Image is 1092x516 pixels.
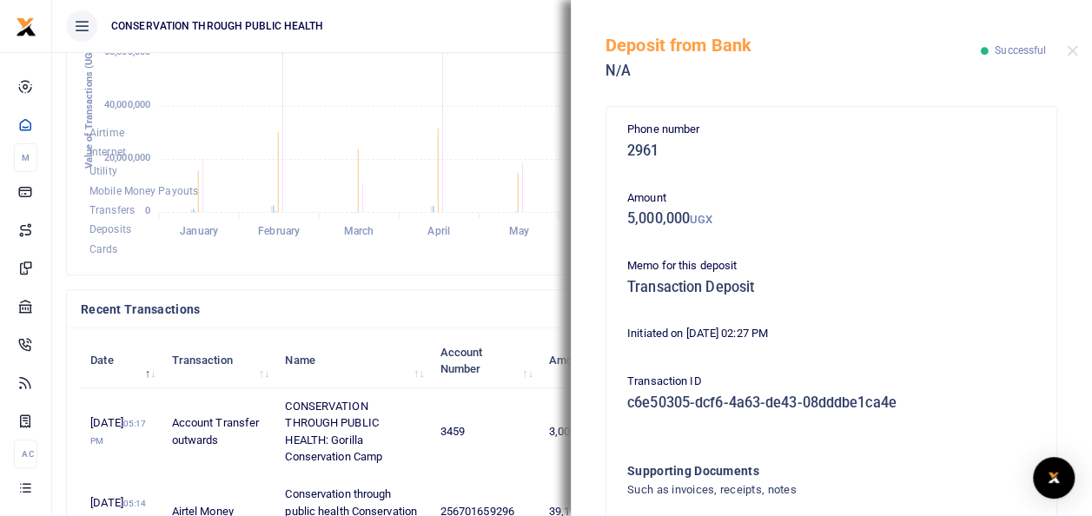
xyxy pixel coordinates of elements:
th: Amount: activate to sort column ascending [539,334,632,387]
p: Phone number [627,121,1036,139]
p: Initiated on [DATE] 02:27 PM [627,325,1036,343]
p: Memo for this deposit [627,257,1036,275]
td: Account Transfer outwards [162,388,275,476]
th: Account Number: activate to sort column ascending [430,334,539,387]
tspan: April [427,225,450,237]
tspan: February [258,225,300,237]
h5: Transaction Deposit [627,279,1036,296]
th: Transaction: activate to sort column ascending [162,334,275,387]
span: Cards [89,243,118,255]
tspan: January [180,225,218,237]
tspan: March [344,225,374,237]
span: Internet [89,146,126,158]
span: Mobile Money Payouts [89,185,198,197]
h4: Such as invoices, receipts, notes [627,480,965,499]
h4: Recent Transactions [81,300,653,319]
span: Successful [995,44,1046,56]
p: Transaction ID [627,373,1036,391]
tspan: 60,000,000 [104,46,150,57]
img: logo-small [16,17,36,37]
th: Name: activate to sort column ascending [275,334,430,387]
td: CONSERVATION THROUGH PUBLIC HEALTH: Gorilla Conservation Camp [275,388,430,476]
p: Amount [627,189,1036,208]
h4: Supporting Documents [627,461,965,480]
th: Date: activate to sort column descending [81,334,162,387]
h5: 2961 [627,142,1036,160]
h5: 5,000,000 [627,210,1036,228]
td: 3459 [430,388,539,476]
tspan: 40,000,000 [104,99,150,110]
td: 3,000,000 [539,388,632,476]
h5: c6e50305-dcf6-4a63-de43-08dddbe1ca4e [627,394,1036,412]
h5: Deposit from Bank [606,35,981,56]
span: Airtime [89,127,124,139]
small: UGX [690,213,712,226]
tspan: May [508,225,528,237]
li: M [14,143,37,172]
tspan: 0 [145,205,150,216]
li: Ac [14,440,37,468]
span: Utility [89,166,117,178]
small: 05:17 PM [90,419,146,446]
td: [DATE] [81,388,162,476]
tspan: 20,000,000 [104,152,150,163]
h5: N/A [606,63,981,80]
text: Value of Transactions (UGX ) [83,40,95,169]
span: CONSERVATION THROUGH PUBLIC HEALTH [104,18,330,34]
div: Open Intercom Messenger [1033,457,1075,499]
span: Transfers [89,204,135,216]
button: Close [1067,45,1078,56]
span: Deposits [89,224,131,236]
a: logo-small logo-large logo-large [16,19,36,32]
